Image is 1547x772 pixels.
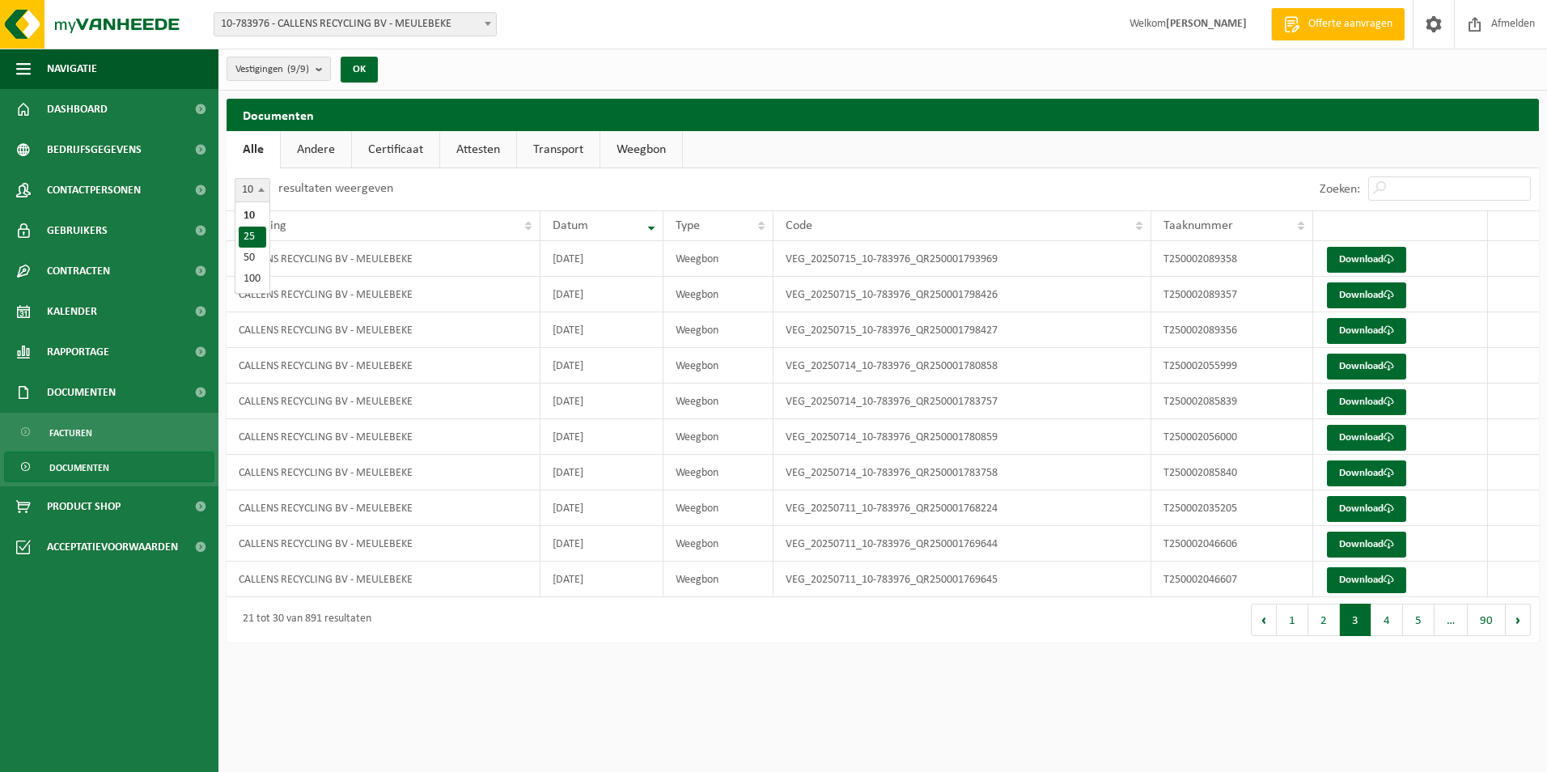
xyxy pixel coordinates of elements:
[214,13,496,36] span: 10-783976 - CALLENS RECYCLING BV - MEULEBEKE
[1340,604,1371,636] button: 3
[1151,562,1313,597] td: T250002046607
[540,562,664,597] td: [DATE]
[227,490,540,526] td: CALLENS RECYCLING BV - MEULEBEKE
[1327,496,1406,522] a: Download
[540,490,664,526] td: [DATE]
[540,348,664,384] td: [DATE]
[4,417,214,448] a: Facturen
[1251,604,1277,636] button: Previous
[47,210,108,251] span: Gebruikers
[1327,354,1406,380] a: Download
[1151,384,1313,419] td: T250002085839
[1304,16,1397,32] span: Offerte aanvragen
[663,312,773,348] td: Weegbon
[227,277,540,312] td: CALLENS RECYCLING BV - MEULEBEKE
[676,219,700,232] span: Type
[663,419,773,455] td: Weegbon
[341,57,378,83] button: OK
[1403,604,1435,636] button: 5
[49,418,92,448] span: Facturen
[663,455,773,490] td: Weegbon
[773,562,1152,597] td: VEG_20250711_10-783976_QR250001769645
[1371,604,1403,636] button: 4
[1308,604,1340,636] button: 2
[773,241,1152,277] td: VEG_20250715_10-783976_QR250001793969
[600,131,682,168] a: Weegbon
[1468,604,1506,636] button: 90
[47,251,110,291] span: Contracten
[773,490,1152,526] td: VEG_20250711_10-783976_QR250001768224
[540,241,664,277] td: [DATE]
[47,89,108,129] span: Dashboard
[1277,604,1308,636] button: 1
[773,419,1152,455] td: VEG_20250714_10-783976_QR250001780859
[47,129,142,170] span: Bedrijfsgegevens
[227,562,540,597] td: CALLENS RECYCLING BV - MEULEBEKE
[235,179,269,201] span: 10
[1151,348,1313,384] td: T250002055999
[227,348,540,384] td: CALLENS RECYCLING BV - MEULEBEKE
[773,312,1152,348] td: VEG_20250715_10-783976_QR250001798427
[1151,455,1313,490] td: T250002085840
[1151,277,1313,312] td: T250002089357
[1151,490,1313,526] td: T250002035205
[227,384,540,419] td: CALLENS RECYCLING BV - MEULEBEKE
[227,131,280,168] a: Alle
[227,419,540,455] td: CALLENS RECYCLING BV - MEULEBEKE
[49,452,109,483] span: Documenten
[773,348,1152,384] td: VEG_20250714_10-783976_QR250001780858
[47,527,178,567] span: Acceptatievoorwaarden
[1151,241,1313,277] td: T250002089358
[352,131,439,168] a: Certificaat
[1271,8,1405,40] a: Offerte aanvragen
[214,12,497,36] span: 10-783976 - CALLENS RECYCLING BV - MEULEBEKE
[1151,526,1313,562] td: T250002046606
[786,219,812,232] span: Code
[4,452,214,482] a: Documenten
[281,131,351,168] a: Andere
[239,248,266,269] li: 50
[1320,183,1360,196] label: Zoeken:
[1506,604,1531,636] button: Next
[227,455,540,490] td: CALLENS RECYCLING BV - MEULEBEKE
[517,131,600,168] a: Transport
[227,57,331,81] button: Vestigingen(9/9)
[227,526,540,562] td: CALLENS RECYCLING BV - MEULEBEKE
[1327,247,1406,273] a: Download
[227,99,1539,130] h2: Documenten
[47,170,141,210] span: Contactpersonen
[540,419,664,455] td: [DATE]
[663,241,773,277] td: Weegbon
[1327,567,1406,593] a: Download
[663,490,773,526] td: Weegbon
[1151,312,1313,348] td: T250002089356
[227,312,540,348] td: CALLENS RECYCLING BV - MEULEBEKE
[1327,318,1406,344] a: Download
[663,562,773,597] td: Weegbon
[540,312,664,348] td: [DATE]
[47,291,97,332] span: Kalender
[239,227,266,248] li: 25
[663,526,773,562] td: Weegbon
[227,241,540,277] td: CALLENS RECYCLING BV - MEULEBEKE
[1327,532,1406,558] a: Download
[1435,604,1468,636] span: …
[663,348,773,384] td: Weegbon
[440,131,516,168] a: Attesten
[278,182,393,195] label: resultaten weergeven
[1327,460,1406,486] a: Download
[773,526,1152,562] td: VEG_20250711_10-783976_QR250001769644
[773,455,1152,490] td: VEG_20250714_10-783976_QR250001783758
[235,605,371,634] div: 21 tot 30 van 891 resultaten
[540,455,664,490] td: [DATE]
[47,49,97,89] span: Navigatie
[239,206,266,227] li: 10
[663,277,773,312] td: Weegbon
[773,277,1152,312] td: VEG_20250715_10-783976_QR250001798426
[540,384,664,419] td: [DATE]
[47,332,109,372] span: Rapportage
[540,277,664,312] td: [DATE]
[1327,389,1406,415] a: Download
[1327,282,1406,308] a: Download
[239,269,266,290] li: 100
